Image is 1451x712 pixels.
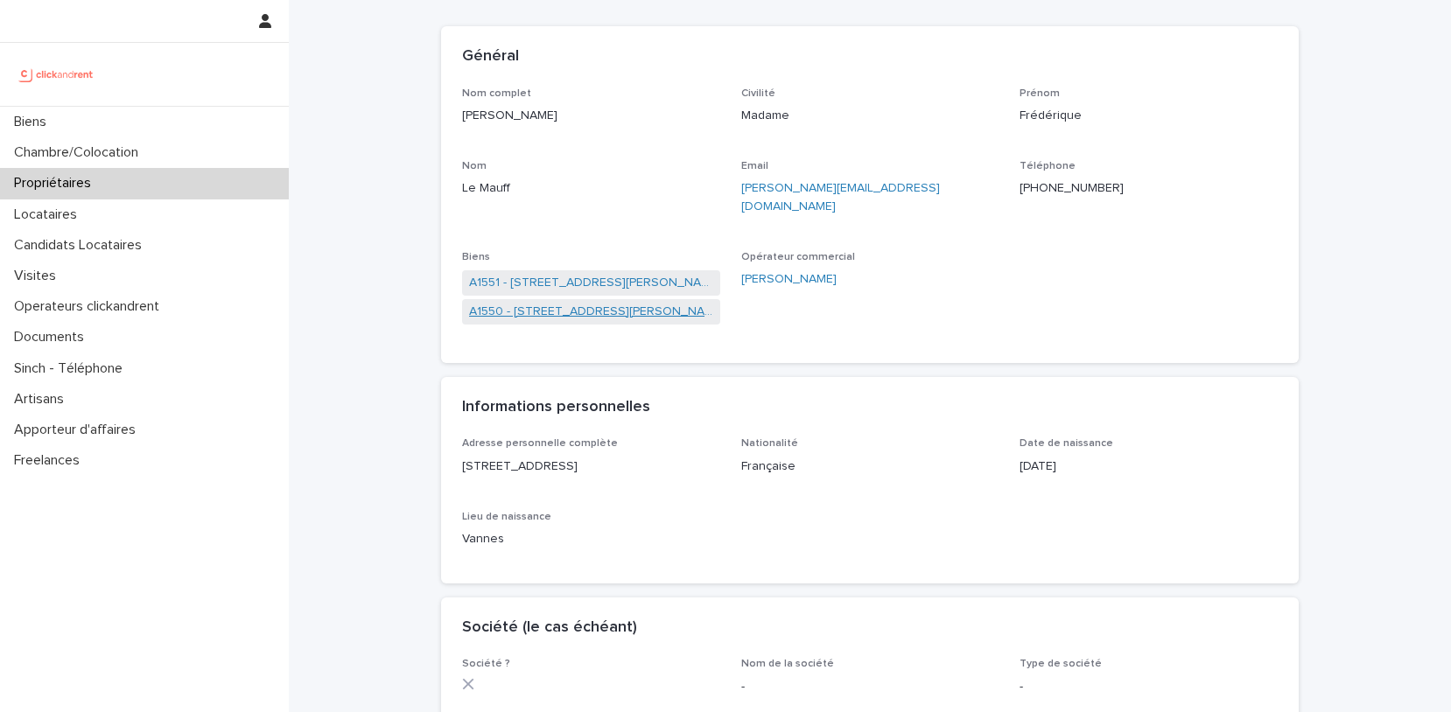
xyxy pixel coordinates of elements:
[7,175,105,192] p: Propriétaires
[741,182,940,213] a: [PERSON_NAME][EMAIL_ADDRESS][DOMAIN_NAME]
[741,438,798,449] span: Nationalité
[741,161,768,171] span: Email
[7,144,152,161] p: Chambre/Colocation
[1020,457,1278,476] p: [DATE]
[7,422,150,438] p: Apporteur d'affaires
[741,659,834,669] span: Nom de la société
[741,252,855,262] span: Opérateur commercial
[469,303,713,321] a: A1550 - [STREET_ADDRESS][PERSON_NAME]
[462,88,531,99] span: Nom complet
[462,659,510,669] span: Société ?
[462,512,551,522] span: Lieu de naissance
[7,360,137,377] p: Sinch - Téléphone
[462,618,637,638] h2: Société (le cas échéant)
[462,161,487,171] span: Nom
[1020,182,1124,194] ringoverc2c-number-84e06f14122c: [PHONE_NUMBER]
[462,398,650,417] h2: Informations personnelles
[7,452,94,469] p: Freelances
[7,114,60,130] p: Biens
[7,237,156,254] p: Candidats Locataires
[741,107,999,125] p: Madame
[7,298,173,315] p: Operateurs clickandrent
[1020,182,1124,194] ringoverc2c-84e06f14122c: Call with Ringover
[462,252,490,262] span: Biens
[469,274,713,292] a: A1551 - [STREET_ADDRESS][PERSON_NAME]
[741,457,999,476] p: Française
[7,391,78,408] p: Artisans
[1020,88,1060,99] span: Prénom
[462,457,720,476] p: [STREET_ADDRESS]
[1020,678,1278,696] p: -
[14,57,99,92] img: UCB0brd3T0yccxBKYDjQ
[462,179,720,198] p: Le Mauff
[741,88,775,99] span: Civilité
[7,329,98,346] p: Documents
[1020,107,1278,125] p: Frédérique
[7,206,91,223] p: Locataires
[741,678,999,696] p: -
[7,268,70,284] p: Visites
[462,438,618,449] span: Adresse personnelle complète
[462,47,519,66] h2: Général
[1020,438,1113,449] span: Date de naissance
[741,270,837,289] a: [PERSON_NAME]
[462,107,720,125] p: [PERSON_NAME]
[1020,161,1076,171] span: Téléphone
[1020,659,1102,669] span: Type de société
[462,530,720,548] p: Vannes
